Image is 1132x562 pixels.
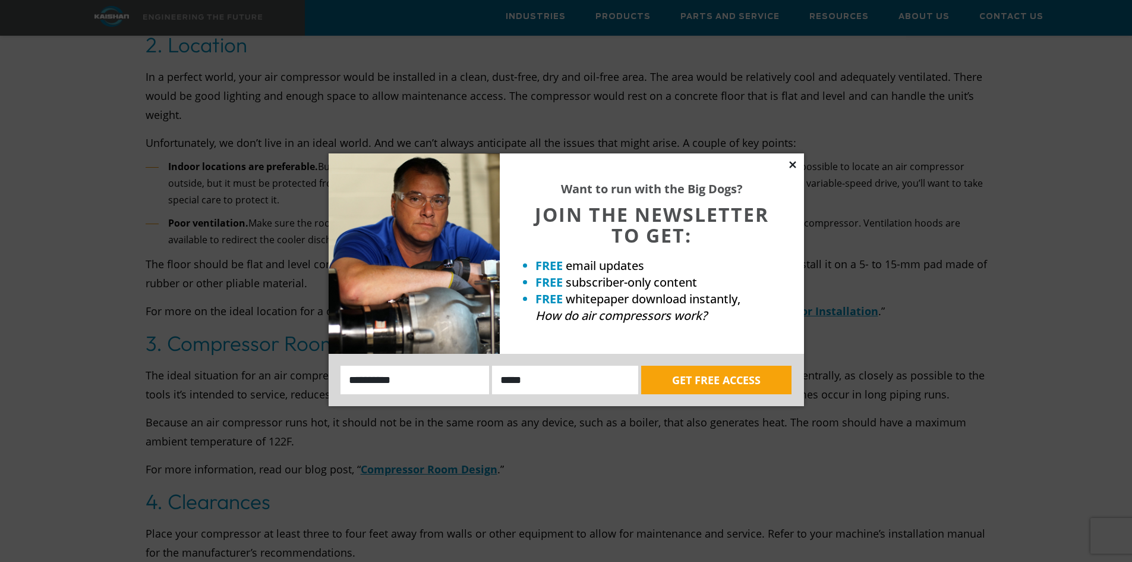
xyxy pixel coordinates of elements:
[535,274,563,290] strong: FREE
[535,307,707,324] em: How do air compressors work?
[566,274,697,290] span: subscriber-only content
[566,291,740,307] span: whitepaper download instantly,
[535,291,563,307] strong: FREE
[535,258,563,274] strong: FREE
[561,181,743,197] strong: Want to run with the Big Dogs?
[535,202,769,248] span: JOIN THE NEWSLETTER TO GET:
[641,366,792,394] button: GET FREE ACCESS
[340,366,490,394] input: Name:
[566,258,644,274] span: email updates
[492,366,638,394] input: Email
[787,159,798,170] button: Close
